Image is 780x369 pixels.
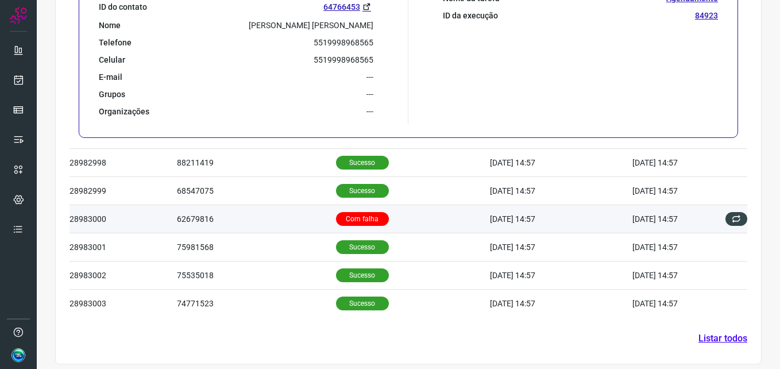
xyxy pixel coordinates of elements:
[490,233,632,262] td: [DATE] 14:57
[695,10,718,21] p: 84923
[69,262,177,290] td: 28983002
[99,89,125,99] p: Grupos
[177,177,336,205] td: 68547075
[443,10,498,21] p: ID da execução
[632,177,713,205] td: [DATE] 14:57
[69,177,177,205] td: 28982999
[490,205,632,233] td: [DATE] 14:57
[698,332,747,345] a: Listar todos
[99,2,147,12] p: ID do contato
[69,205,177,233] td: 28983000
[632,262,713,290] td: [DATE] 14:57
[632,149,713,177] td: [DATE] 14:57
[177,149,336,177] td: 88211419
[177,233,336,262] td: 75981568
[336,297,389,310] p: Sucesso
[366,89,373,99] p: ---
[99,55,125,65] p: Celular
[490,149,632,177] td: [DATE] 14:57
[336,240,389,254] p: Sucesso
[249,20,373,30] p: [PERSON_NAME] [PERSON_NAME]
[336,184,389,198] p: Sucesso
[366,72,373,82] p: ---
[99,106,149,117] p: Organizações
[490,262,632,290] td: [DATE] 14:57
[69,233,177,262] td: 28983001
[11,348,25,362] img: d1faacb7788636816442e007acca7356.jpg
[632,205,713,233] td: [DATE] 14:57
[177,205,336,233] td: 62679816
[10,7,27,24] img: Logo
[490,290,632,318] td: [DATE] 14:57
[490,177,632,205] td: [DATE] 14:57
[632,290,713,318] td: [DATE] 14:57
[314,55,373,65] p: 5519998968565
[336,268,389,282] p: Sucesso
[632,233,713,262] td: [DATE] 14:57
[177,262,336,290] td: 75535018
[99,37,132,48] p: Telefone
[336,156,389,170] p: Sucesso
[99,20,121,30] p: Nome
[336,212,389,226] p: Com falha
[69,149,177,177] td: 28982998
[314,37,373,48] p: 5519998968565
[99,72,122,82] p: E-mail
[69,290,177,318] td: 28983003
[366,106,373,117] p: ---
[177,290,336,318] td: 74771523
